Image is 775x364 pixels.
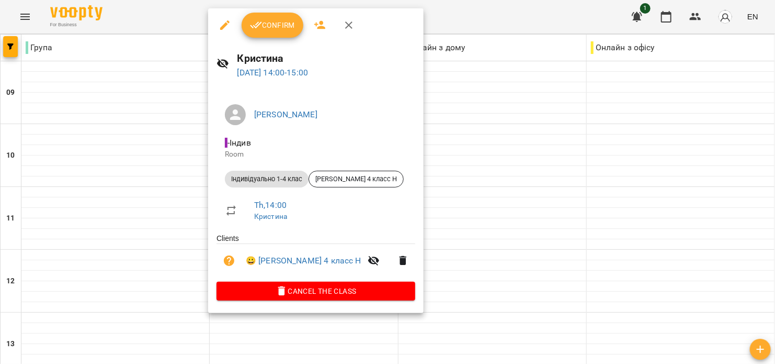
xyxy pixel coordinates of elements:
span: Cancel the class [225,285,407,297]
h6: Кристина [237,50,416,67]
span: - Індив [225,138,253,148]
a: [DATE] 14:00-15:00 [237,68,309,78]
div: [PERSON_NAME] 4 класс Н [309,171,404,187]
button: Cancel the class [216,282,415,301]
a: 😀 [PERSON_NAME] 4 класс Н [246,255,361,267]
ul: Clients [216,233,415,282]
p: Room [225,149,407,160]
span: Confirm [250,19,295,31]
span: [PERSON_NAME] 4 класс Н [309,174,403,184]
a: [PERSON_NAME] [254,109,317,119]
span: Індивідуально 1-4 клас [225,174,309,184]
a: Кристина [254,212,287,220]
button: Unpaid. Bill the attendance? [216,248,242,273]
a: Th , 14:00 [254,200,287,210]
button: Confirm [242,13,303,38]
